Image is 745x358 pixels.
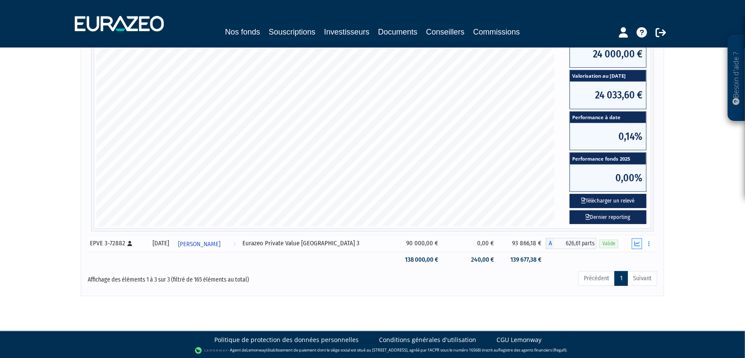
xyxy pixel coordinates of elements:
div: - Agent de (établissement de paiement dont le siège social est situé au [STREET_ADDRESS], agréé p... [9,346,736,355]
td: 0,00 € [443,235,498,252]
span: 626,61 parts [554,238,596,249]
span: Valide [599,240,618,248]
a: Souscriptions [269,26,315,39]
a: CGU Lemonway [497,336,541,344]
span: Performance fonds 2025 [570,153,646,165]
i: [Français] Personne physique [127,241,132,246]
a: Conditions générales d'utilisation [379,336,476,344]
a: Documents [378,26,417,38]
a: Conseillers [426,26,465,38]
td: 139 677,38 € [498,252,546,267]
a: Politique de protection des données personnelles [214,336,359,344]
button: Télécharger un relevé [570,194,646,208]
div: [DATE] [150,239,171,248]
td: 240,00 € [443,252,498,267]
p: Besoin d'aide ? [732,39,742,117]
span: Valorisation au [DATE] [570,70,646,82]
a: [PERSON_NAME] [175,235,239,252]
div: Affichage des éléments 1 à 3 sur 3 (filtré de 165 éléments au total) [88,270,318,284]
div: A - Eurazeo Private Value Europe 3 [546,238,596,249]
td: 90 000,00 € [392,235,443,252]
span: 0,14% [570,123,646,150]
img: 1732889491-logotype_eurazeo_blanc_rvb.png [75,16,164,32]
img: logo-lemonway.png [195,346,228,355]
a: Nos fonds [225,26,260,38]
a: 1 [614,271,628,286]
span: 0,00% [570,165,646,191]
span: [PERSON_NAME] [178,236,220,252]
a: Lemonway [246,347,266,353]
span: A [546,238,554,249]
a: Registre des agents financiers (Regafi) [498,347,567,353]
a: Dernier reporting [570,210,646,225]
a: Investisseurs [324,26,369,38]
span: 24 000,00 € [570,41,646,67]
div: EPVE 3-72882 [90,239,143,248]
span: 24 033,60 € [570,82,646,108]
td: 93 866,18 € [498,235,546,252]
div: Eurazeo Private Value [GEOGRAPHIC_DATA] 3 [242,239,389,248]
span: Performance à date [570,112,646,124]
i: Voir l'investisseur [233,236,236,252]
td: 138 000,00 € [392,252,443,267]
a: Commissions [473,26,520,38]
